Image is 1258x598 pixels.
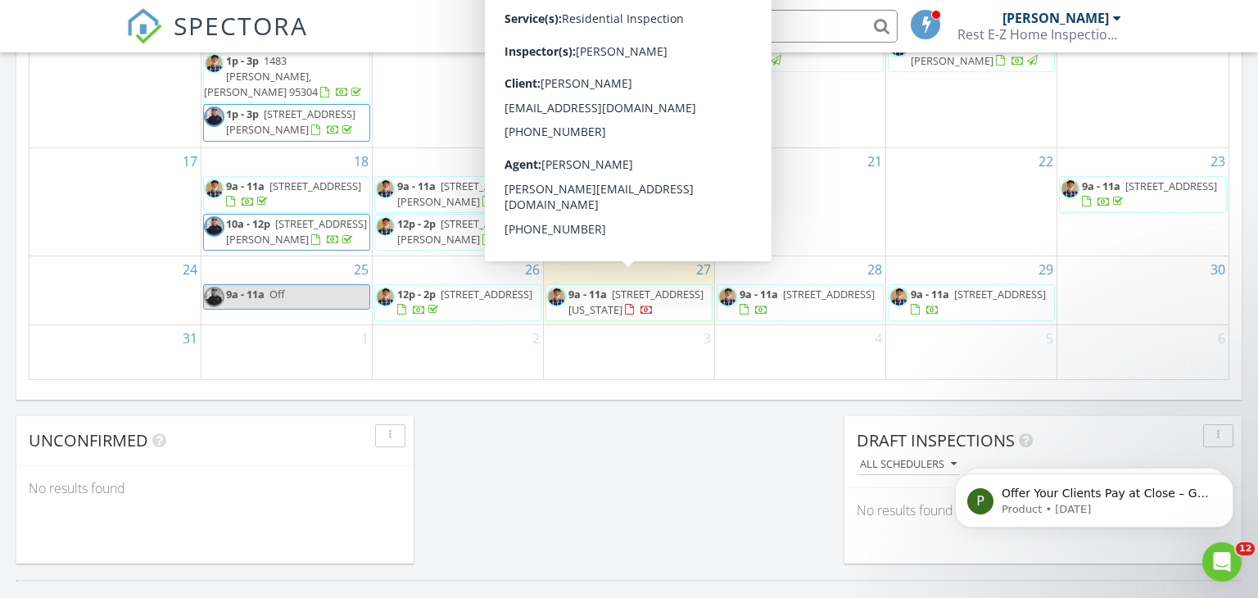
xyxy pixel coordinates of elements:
iframe: Intercom notifications message [930,439,1258,554]
a: 9a - 11a [STREET_ADDRESS] [911,287,1046,317]
a: Go to September 4, 2025 [871,325,885,351]
a: 9a - 11a [STREET_ADDRESS] [888,284,1055,321]
a: 1p - 3p [STREET_ADDRESS][PERSON_NAME] [203,104,370,141]
span: 10a - 12p [226,216,270,231]
span: 9a - 11a [226,179,265,193]
img: profile_pic.jpg [204,287,224,307]
a: Go to August 20, 2025 [693,148,714,174]
span: [STREET_ADDRESS][PERSON_NAME] [226,106,355,137]
a: Go to September 2, 2025 [529,325,543,351]
td: Go to August 26, 2025 [372,256,543,324]
a: 9a - 11a [STREET_ADDRESS][US_STATE] [568,287,704,317]
td: Go to September 4, 2025 [715,324,886,379]
td: Go to September 2, 2025 [372,324,543,379]
td: Go to August 22, 2025 [886,147,1057,256]
a: Go to August 19, 2025 [522,148,543,174]
iframe: Intercom live chat [1202,542,1242,582]
td: Go to August 31, 2025 [29,324,201,379]
a: 9a - 11a [STREET_ADDRESS][US_STATE] [545,284,713,321]
a: Go to September 5, 2025 [1043,325,1057,351]
td: Go to August 18, 2025 [201,147,372,256]
a: 1p - 3p [STREET_ADDRESS] [717,34,884,71]
td: Go to August 23, 2025 [1057,147,1229,256]
div: All schedulers [860,459,957,470]
img: img_8679_cj_pic.jpg [717,287,738,307]
a: Go to September 3, 2025 [700,325,714,351]
a: 10a - 12p [STREET_ADDRESS][PERSON_NAME] [203,214,370,251]
td: Go to August 24, 2025 [29,256,201,324]
span: 9a - 11a [226,287,265,301]
span: 1p - 3p [226,106,259,121]
a: 1p - 3p [STREET_ADDRESS][PERSON_NAME] [888,34,1055,71]
a: Go to September 6, 2025 [1215,325,1229,351]
img: img_8679_cj_pic.jpg [546,287,567,307]
span: 12 [1236,542,1255,555]
div: [PERSON_NAME] [1002,10,1109,26]
a: 12p - 2p [STREET_ADDRESS] [374,284,541,321]
td: Go to August 25, 2025 [201,256,372,324]
td: Go to August 27, 2025 [543,256,714,324]
a: 9a - 11a [STREET_ADDRESS] [203,176,370,213]
span: [STREET_ADDRESS][PERSON_NAME] [226,216,367,247]
span: 12p - 2p [397,216,436,231]
span: [STREET_ADDRESS] [269,179,361,193]
td: Go to August 30, 2025 [1057,256,1229,324]
a: Go to August 24, 2025 [179,256,201,283]
td: Go to August 19, 2025 [372,147,543,256]
div: No results found [16,466,414,510]
div: No results found [844,488,1242,532]
td: Go to August 28, 2025 [715,256,886,324]
a: 1p - 3p 1483 [PERSON_NAME], [PERSON_NAME] 95304 [204,53,364,99]
a: Go to August 28, 2025 [864,256,885,283]
img: img_8679_cj_pic.jpg [1060,179,1080,199]
span: Off [269,287,285,301]
input: Search everything... [570,10,898,43]
a: Go to August 17, 2025 [179,148,201,174]
a: 9a - 11a [STREET_ADDRESS] [717,284,884,321]
a: 9a - 11a [STREET_ADDRESS] [226,179,361,209]
a: 9a - 11a [STREET_ADDRESS][PERSON_NAME] [374,176,541,213]
span: 9a - 11a [568,287,607,301]
a: Go to August 21, 2025 [864,148,885,174]
a: 9a - 11a [STREET_ADDRESS] [1082,179,1217,209]
span: 1p - 3p [226,53,259,68]
img: img_8679_cj_pic.jpg [375,216,396,237]
a: 10a - 12p [STREET_ADDRESS][PERSON_NAME] [226,216,367,247]
span: [STREET_ADDRESS] [783,287,875,301]
span: SPECTORA [174,8,308,43]
img: profile_pic.jpg [204,216,224,237]
a: 1p - 3p [STREET_ADDRESS][PERSON_NAME] [226,106,355,137]
td: Go to September 5, 2025 [886,324,1057,379]
a: Go to September 1, 2025 [358,325,372,351]
td: Go to August 17, 2025 [29,147,201,256]
img: img_8679_cj_pic.jpg [204,179,224,199]
a: Go to August 30, 2025 [1207,256,1229,283]
img: The Best Home Inspection Software - Spectora [126,8,162,44]
span: [STREET_ADDRESS][PERSON_NAME] [397,216,532,247]
td: Go to August 29, 2025 [886,256,1057,324]
a: 1p - 3p [STREET_ADDRESS][PERSON_NAME] [911,37,1040,67]
span: [STREET_ADDRESS][PERSON_NAME] [397,179,532,209]
td: Go to August 21, 2025 [715,147,886,256]
a: Go to August 18, 2025 [351,148,372,174]
a: SPECTORA [126,22,308,57]
span: [STREET_ADDRESS] [954,287,1046,301]
span: 9a - 11a [397,179,436,193]
span: 9a - 11a [740,287,778,301]
a: 9a - 11a [STREET_ADDRESS] [1059,176,1227,213]
div: Rest E-Z Home Inspections [957,26,1121,43]
a: 12p - 2p [STREET_ADDRESS] [397,287,532,317]
span: [STREET_ADDRESS] [1125,179,1217,193]
a: Go to August 29, 2025 [1035,256,1057,283]
td: Go to August 20, 2025 [543,147,714,256]
td: Go to September 3, 2025 [543,324,714,379]
a: Go to August 31, 2025 [179,325,201,351]
span: 12p - 2p [397,287,436,301]
a: 9a - 11a [STREET_ADDRESS][PERSON_NAME] [397,179,532,209]
a: Go to August 26, 2025 [522,256,543,283]
a: 1p - 3p [STREET_ADDRESS] [740,37,869,67]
